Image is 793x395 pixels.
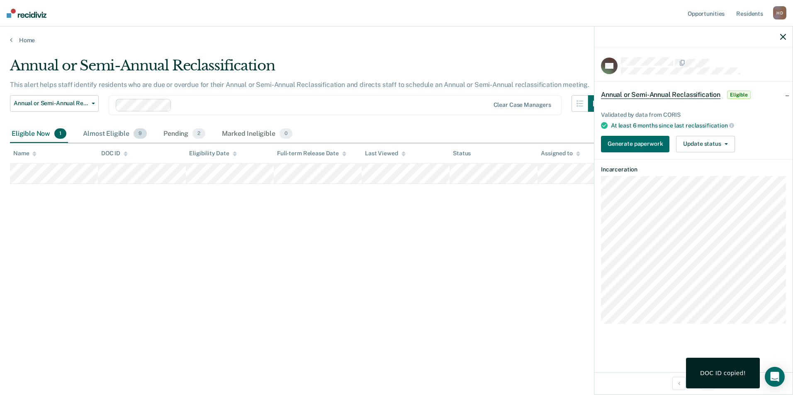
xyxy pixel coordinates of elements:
div: DOC ID copied! [700,369,746,377]
div: Marked Ineligible [220,125,294,143]
div: Assigned to [541,150,580,157]
p: This alert helps staff identify residents who are due or overdue for their Annual or Semi-Annual ... [10,81,589,89]
div: Annual or Semi-Annual ReclassificationEligible [594,82,793,108]
div: H D [773,6,786,19]
button: Previous Opportunity [672,377,686,390]
span: 2 [192,128,205,139]
a: Home [10,36,783,44]
span: reclassification [686,122,734,129]
div: Last Viewed [365,150,405,157]
div: Eligible Now [10,125,68,143]
div: Name [13,150,36,157]
a: Navigate to form link [601,136,673,152]
span: 0 [280,128,292,139]
dt: Incarceration [601,166,786,173]
span: Annual or Semi-Annual Reclassification [601,91,720,99]
div: At least 6 months since last [611,122,786,129]
div: Validated by data from CORIS [601,111,786,118]
img: Recidiviz [7,9,46,18]
div: Clear case managers [494,101,551,108]
div: Annual or Semi-Annual Reclassification [10,57,605,81]
button: Generate paperwork [601,136,669,152]
div: DOC ID [101,150,128,157]
div: 1 / 1 [594,372,793,394]
span: 1 [54,128,66,139]
span: Annual or Semi-Annual Reclassification [14,100,88,107]
div: Open Intercom Messenger [765,367,785,387]
button: Update status [676,136,735,152]
div: Full-term Release Date [277,150,346,157]
div: Status [453,150,471,157]
div: Eligibility Date [189,150,237,157]
span: Eligible [727,91,751,99]
div: Pending [162,125,207,143]
div: Almost Eligible [81,125,148,143]
span: 9 [134,128,147,139]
